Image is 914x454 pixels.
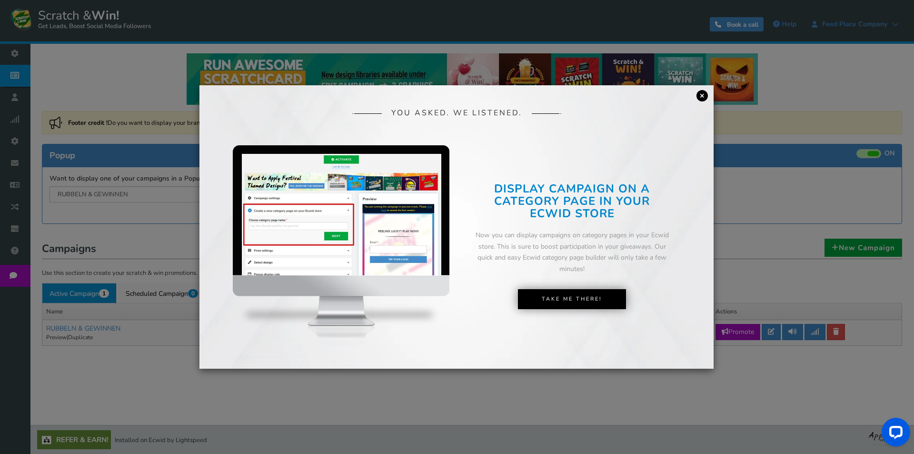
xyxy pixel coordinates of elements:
[696,90,708,101] a: ×
[518,289,626,309] a: Take Me There!
[391,109,522,118] span: YOU ASKED. WE LISTENED.
[874,414,914,454] iframe: LiveChat chat widget
[475,230,669,275] div: Now you can display campaigns on category pages in your Ecwid store. This is sure to boost partic...
[242,154,441,275] img: screenshot
[233,145,449,365] img: mockup
[475,182,669,220] h2: DISPLAY CAMPAIGN ON A CATEGORY PAGE IN YOUR ECWID STORE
